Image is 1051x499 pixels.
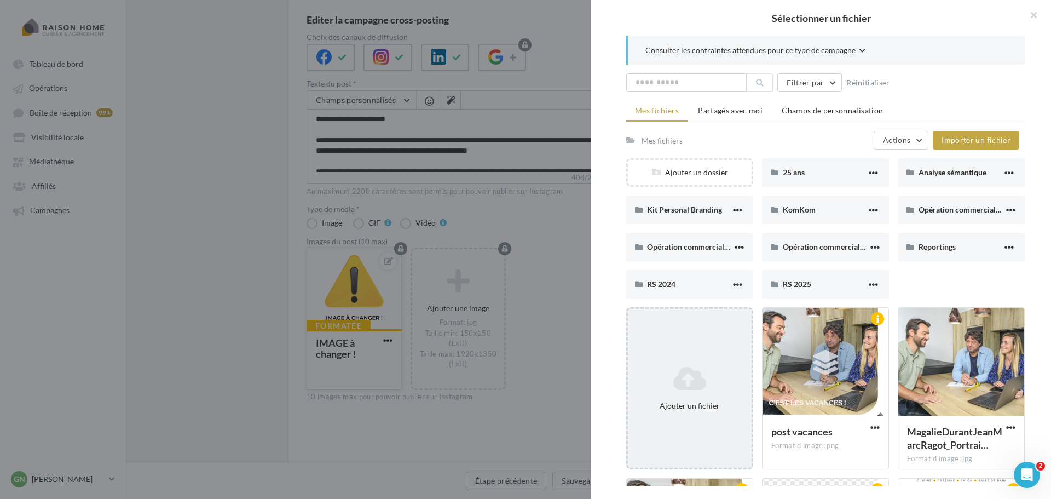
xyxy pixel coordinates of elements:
[645,45,865,58] button: Consulter les contraintes attendues pour ce type de campagne
[647,279,675,289] span: RS 2024
[642,135,683,146] div: Mes fichiers
[647,205,722,214] span: Kit Personal Branding
[842,76,894,89] button: Réinitialiser
[777,73,842,92] button: Filtrer par
[647,242,774,251] span: Opération commerciale rentrée 2024
[919,242,956,251] span: Reportings
[771,426,833,438] span: post vacances
[907,426,1002,451] span: MagalieDurantJeanMarcRagot_Portraits_Binome_Sept2024_BD_4bis
[628,167,752,177] div: Ajouter un dossier
[783,279,811,289] span: RS 2025
[645,45,856,55] span: Consulter les contraintes attendues pour ce type de campagne
[919,205,1028,214] span: Opération commerciale octobre
[907,454,1015,464] div: Format d'image: jpg
[933,131,1019,150] button: Importer un fichier
[919,168,986,177] span: Analyse sémantique
[874,131,928,150] button: Actions
[632,400,747,411] div: Ajouter un fichier
[698,106,763,115] span: Partagés avec moi
[883,135,910,145] span: Actions
[942,135,1010,145] span: Importer un fichier
[783,242,922,251] span: Opération commerciale Septembre 2024
[771,441,880,451] div: Format d'image: png
[635,106,679,115] span: Mes fichiers
[1014,462,1040,488] iframe: Intercom live chat
[783,205,816,214] span: KomKom
[783,168,805,177] span: 25 ans
[1036,462,1045,471] span: 2
[609,13,1033,23] h2: Sélectionner un fichier
[782,106,883,115] span: Champs de personnalisation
